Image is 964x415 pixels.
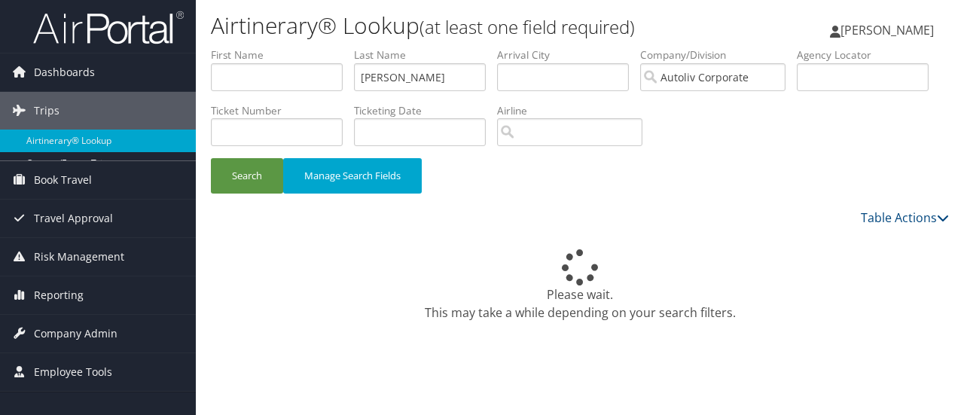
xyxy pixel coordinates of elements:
[211,47,354,63] label: First Name
[33,10,184,45] img: airportal-logo.png
[419,14,635,39] small: (at least one field required)
[34,276,84,314] span: Reporting
[354,47,497,63] label: Last Name
[34,200,113,237] span: Travel Approval
[211,103,354,118] label: Ticket Number
[640,47,797,63] label: Company/Division
[840,22,934,38] span: [PERSON_NAME]
[34,353,112,391] span: Employee Tools
[34,92,59,130] span: Trips
[497,103,654,118] label: Airline
[34,238,124,276] span: Risk Management
[354,103,497,118] label: Ticketing Date
[497,47,640,63] label: Arrival City
[34,315,117,352] span: Company Admin
[34,161,92,199] span: Book Travel
[34,53,95,91] span: Dashboards
[797,47,940,63] label: Agency Locator
[211,10,703,41] h1: Airtinerary® Lookup
[211,158,283,194] button: Search
[283,158,422,194] button: Manage Search Fields
[830,8,949,53] a: [PERSON_NAME]
[211,249,949,322] div: Please wait. This may take a while depending on your search filters.
[861,209,949,226] a: Table Actions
